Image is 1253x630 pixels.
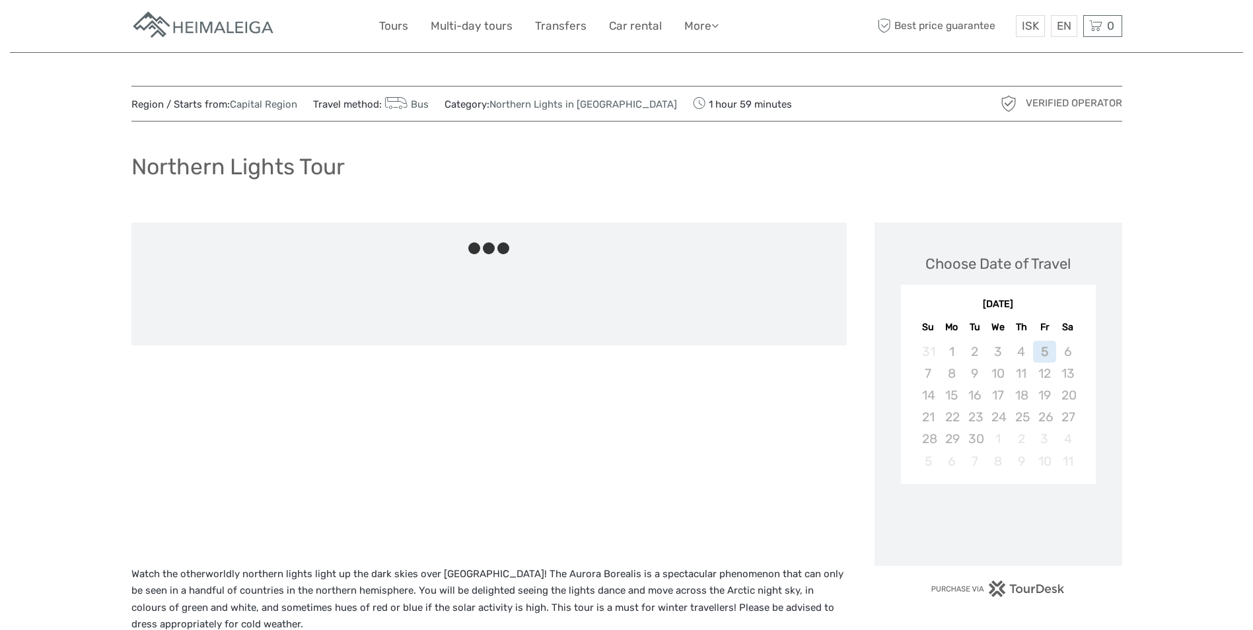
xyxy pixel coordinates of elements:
[931,580,1065,597] img: PurchaseViaTourDesk.png
[940,341,963,363] div: Not available Monday, September 1st, 2025
[940,363,963,384] div: Not available Monday, September 8th, 2025
[313,94,429,113] span: Travel method:
[445,98,677,112] span: Category:
[963,450,986,472] div: Not available Tuesday, October 7th, 2025
[963,428,986,450] div: Not available Tuesday, September 30th, 2025
[1033,363,1056,384] div: Not available Friday, September 12th, 2025
[379,17,408,36] a: Tours
[917,363,940,384] div: Not available Sunday, September 7th, 2025
[940,318,963,336] div: Mo
[1010,363,1033,384] div: Not available Thursday, September 11th, 2025
[917,318,940,336] div: Su
[940,450,963,472] div: Not available Monday, October 6th, 2025
[1033,318,1056,336] div: Fr
[963,318,986,336] div: Tu
[1010,450,1033,472] div: Not available Thursday, October 9th, 2025
[1033,428,1056,450] div: Not available Friday, October 3rd, 2025
[1026,96,1122,110] span: Verified Operator
[1010,341,1033,363] div: Not available Thursday, September 4th, 2025
[1056,384,1079,406] div: Not available Saturday, September 20th, 2025
[963,363,986,384] div: Not available Tuesday, September 9th, 2025
[1056,341,1079,363] div: Not available Saturday, September 6th, 2025
[131,153,345,180] h1: Northern Lights Tour
[535,17,587,36] a: Transfers
[230,98,297,110] a: Capital Region
[986,384,1009,406] div: Not available Wednesday, September 17th, 2025
[431,17,513,36] a: Multi-day tours
[684,17,719,36] a: More
[963,341,986,363] div: Not available Tuesday, September 2nd, 2025
[1022,19,1039,32] span: ISK
[1056,450,1079,472] div: Not available Saturday, October 11th, 2025
[917,406,940,428] div: Not available Sunday, September 21st, 2025
[925,254,1071,274] div: Choose Date of Travel
[963,406,986,428] div: Not available Tuesday, September 23rd, 2025
[986,406,1009,428] div: Not available Wednesday, September 24th, 2025
[998,93,1019,114] img: verified_operator_grey_128.png
[131,10,277,42] img: Apartments in Reykjavik
[1010,428,1033,450] div: Not available Thursday, October 2nd, 2025
[1010,406,1033,428] div: Not available Thursday, September 25th, 2025
[940,406,963,428] div: Not available Monday, September 22nd, 2025
[693,94,792,113] span: 1 hour 59 minutes
[1033,406,1056,428] div: Not available Friday, September 26th, 2025
[1033,341,1056,363] div: Not available Friday, September 5th, 2025
[905,341,1091,472] div: month 2025-09
[917,384,940,406] div: Not available Sunday, September 14th, 2025
[917,341,940,363] div: Not available Sunday, August 31st, 2025
[1056,318,1079,336] div: Sa
[1033,450,1056,472] div: Not available Friday, October 10th, 2025
[131,98,297,112] span: Region / Starts from:
[1105,19,1116,32] span: 0
[1056,363,1079,384] div: Not available Saturday, September 13th, 2025
[940,384,963,406] div: Not available Monday, September 15th, 2025
[986,450,1009,472] div: Not available Wednesday, October 8th, 2025
[994,518,1003,527] div: Loading...
[917,428,940,450] div: Not available Sunday, September 28th, 2025
[382,98,429,110] a: Bus
[986,363,1009,384] div: Not available Wednesday, September 10th, 2025
[917,450,940,472] div: Not available Sunday, October 5th, 2025
[986,341,1009,363] div: Not available Wednesday, September 3rd, 2025
[1056,406,1079,428] div: Not available Saturday, September 27th, 2025
[1010,318,1033,336] div: Th
[489,98,677,110] a: Northern Lights in [GEOGRAPHIC_DATA]
[875,15,1013,37] span: Best price guarantee
[1051,15,1077,37] div: EN
[963,384,986,406] div: Not available Tuesday, September 16th, 2025
[1056,428,1079,450] div: Not available Saturday, October 4th, 2025
[986,428,1009,450] div: Not available Wednesday, October 1st, 2025
[1010,384,1033,406] div: Not available Thursday, September 18th, 2025
[986,318,1009,336] div: We
[609,17,662,36] a: Car rental
[901,298,1096,312] div: [DATE]
[940,428,963,450] div: Not available Monday, September 29th, 2025
[1033,384,1056,406] div: Not available Friday, September 19th, 2025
